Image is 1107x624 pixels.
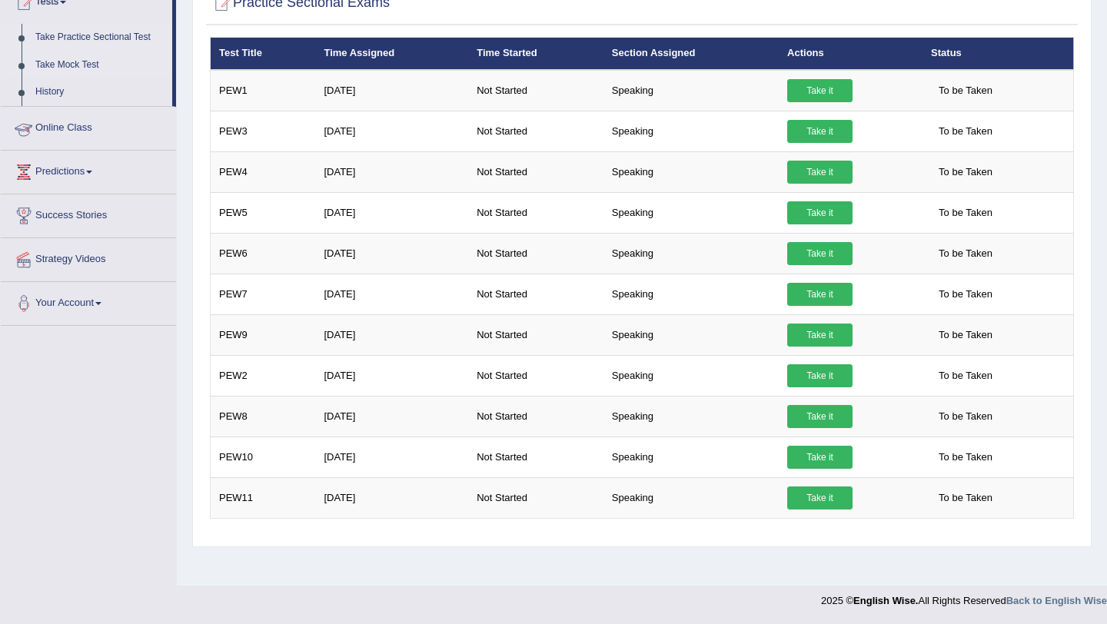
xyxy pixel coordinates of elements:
[787,446,853,469] a: Take it
[28,78,172,106] a: History
[468,314,603,355] td: Not Started
[603,192,779,233] td: Speaking
[853,595,918,606] strong: English Wise.
[787,283,853,306] a: Take it
[468,355,603,396] td: Not Started
[931,242,1000,265] span: To be Taken
[315,70,468,111] td: [DATE]
[931,446,1000,469] span: To be Taken
[931,283,1000,306] span: To be Taken
[211,38,316,70] th: Test Title
[211,436,316,477] td: PEW10
[1,151,176,189] a: Predictions
[787,324,853,347] a: Take it
[603,151,779,192] td: Speaking
[315,151,468,192] td: [DATE]
[468,274,603,314] td: Not Started
[1,194,176,233] a: Success Stories
[1,238,176,277] a: Strategy Videos
[603,111,779,151] td: Speaking
[787,79,853,102] a: Take it
[211,396,316,436] td: PEW8
[931,486,1000,509] span: To be Taken
[1006,595,1107,606] a: Back to English Wise
[603,38,779,70] th: Section Assigned
[931,201,1000,224] span: To be Taken
[315,192,468,233] td: [DATE]
[922,38,1073,70] th: Status
[211,192,316,233] td: PEW5
[211,477,316,518] td: PEW11
[315,233,468,274] td: [DATE]
[787,120,853,143] a: Take it
[931,364,1000,387] span: To be Taken
[931,120,1000,143] span: To be Taken
[211,111,316,151] td: PEW3
[211,70,316,111] td: PEW1
[28,51,172,79] a: Take Mock Test
[931,79,1000,102] span: To be Taken
[787,161,853,184] a: Take it
[603,314,779,355] td: Speaking
[211,151,316,192] td: PEW4
[603,355,779,396] td: Speaking
[468,233,603,274] td: Not Started
[931,405,1000,428] span: To be Taken
[211,274,316,314] td: PEW7
[468,151,603,192] td: Not Started
[787,486,853,509] a: Take it
[787,242,853,265] a: Take it
[468,70,603,111] td: Not Started
[821,586,1107,608] div: 2025 © All Rights Reserved
[603,233,779,274] td: Speaking
[211,314,316,355] td: PEW9
[315,38,468,70] th: Time Assigned
[211,233,316,274] td: PEW6
[468,477,603,518] td: Not Started
[468,192,603,233] td: Not Started
[787,405,853,428] a: Take it
[603,436,779,477] td: Speaking
[315,274,468,314] td: [DATE]
[315,355,468,396] td: [DATE]
[931,161,1000,184] span: To be Taken
[315,396,468,436] td: [DATE]
[315,477,468,518] td: [DATE]
[787,201,853,224] a: Take it
[1,107,176,145] a: Online Class
[468,436,603,477] td: Not Started
[779,38,922,70] th: Actions
[468,396,603,436] td: Not Started
[787,364,853,387] a: Take it
[603,70,779,111] td: Speaking
[931,324,1000,347] span: To be Taken
[28,24,172,51] a: Take Practice Sectional Test
[468,38,603,70] th: Time Started
[1,282,176,320] a: Your Account
[315,436,468,477] td: [DATE]
[603,477,779,518] td: Speaking
[315,314,468,355] td: [DATE]
[468,111,603,151] td: Not Started
[603,396,779,436] td: Speaking
[315,111,468,151] td: [DATE]
[603,274,779,314] td: Speaking
[211,355,316,396] td: PEW2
